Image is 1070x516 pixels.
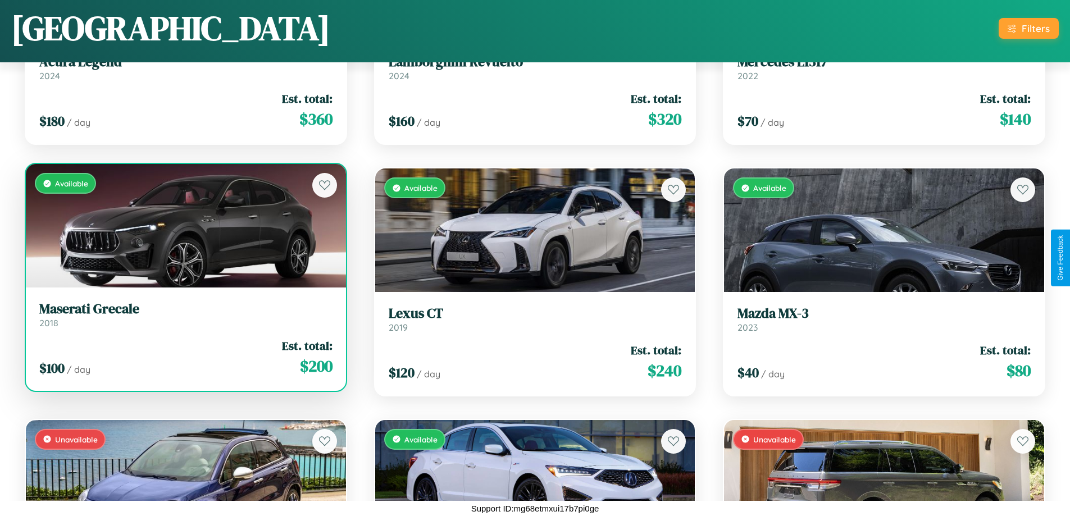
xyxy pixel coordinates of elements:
[300,355,333,377] span: $ 200
[999,18,1059,39] button: Filters
[737,305,1031,333] a: Mazda MX-32023
[1000,108,1031,130] span: $ 140
[737,54,1031,70] h3: Mercedes L1317
[417,368,440,380] span: / day
[389,54,682,81] a: Lamborghini Revuelto2024
[67,117,90,128] span: / day
[631,90,681,107] span: Est. total:
[389,363,415,382] span: $ 120
[417,117,440,128] span: / day
[389,112,415,130] span: $ 160
[737,363,759,382] span: $ 40
[737,70,758,81] span: 2022
[737,322,758,333] span: 2023
[471,501,599,516] p: Support ID: mg68etmxui17b7pi0ge
[39,112,65,130] span: $ 180
[39,359,65,377] span: $ 100
[299,108,333,130] span: $ 360
[980,90,1031,107] span: Est. total:
[404,183,438,193] span: Available
[55,179,88,188] span: Available
[11,5,330,51] h1: [GEOGRAPHIC_DATA]
[39,301,333,317] h3: Maserati Grecale
[1057,235,1064,281] div: Give Feedback
[1007,359,1031,382] span: $ 80
[737,54,1031,81] a: Mercedes L13172022
[39,70,60,81] span: 2024
[55,435,98,444] span: Unavailable
[389,70,409,81] span: 2024
[282,337,333,354] span: Est. total:
[761,368,785,380] span: / day
[737,305,1031,322] h3: Mazda MX-3
[737,112,758,130] span: $ 70
[631,342,681,358] span: Est. total:
[648,108,681,130] span: $ 320
[39,54,333,81] a: Acura Legend2024
[39,317,58,328] span: 2018
[980,342,1031,358] span: Est. total:
[389,305,682,333] a: Lexus CT2019
[761,117,784,128] span: / day
[404,435,438,444] span: Available
[648,359,681,382] span: $ 240
[389,54,682,70] h3: Lamborghini Revuelto
[753,183,786,193] span: Available
[389,305,682,322] h3: Lexus CT
[67,364,90,375] span: / day
[1022,22,1050,34] div: Filters
[39,54,333,70] h3: Acura Legend
[753,435,796,444] span: Unavailable
[282,90,333,107] span: Est. total:
[389,322,408,333] span: 2019
[39,301,333,328] a: Maserati Grecale2018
